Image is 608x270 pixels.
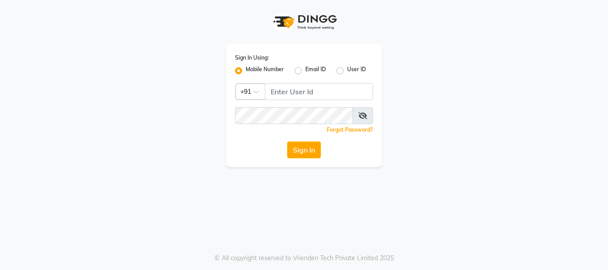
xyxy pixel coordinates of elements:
[305,65,326,76] label: Email ID
[268,9,340,35] img: logo1.svg
[265,83,373,100] input: Username
[246,65,284,76] label: Mobile Number
[347,65,366,76] label: User ID
[235,54,269,62] label: Sign In Using:
[287,141,321,158] button: Sign In
[327,126,373,133] a: Forgot Password?
[235,107,353,124] input: Username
